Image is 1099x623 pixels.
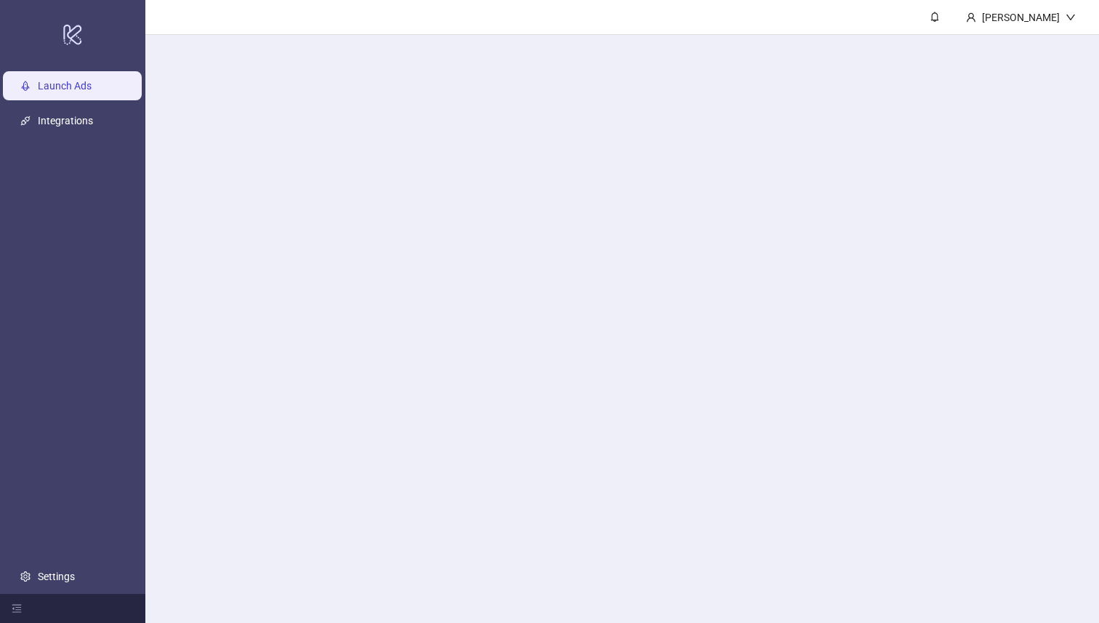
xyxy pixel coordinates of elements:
[930,12,940,22] span: bell
[976,9,1066,25] div: [PERSON_NAME]
[38,116,93,127] a: Integrations
[38,571,75,582] a: Settings
[38,81,92,92] a: Launch Ads
[966,12,976,23] span: user
[1066,12,1076,23] span: down
[12,603,22,614] span: menu-fold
